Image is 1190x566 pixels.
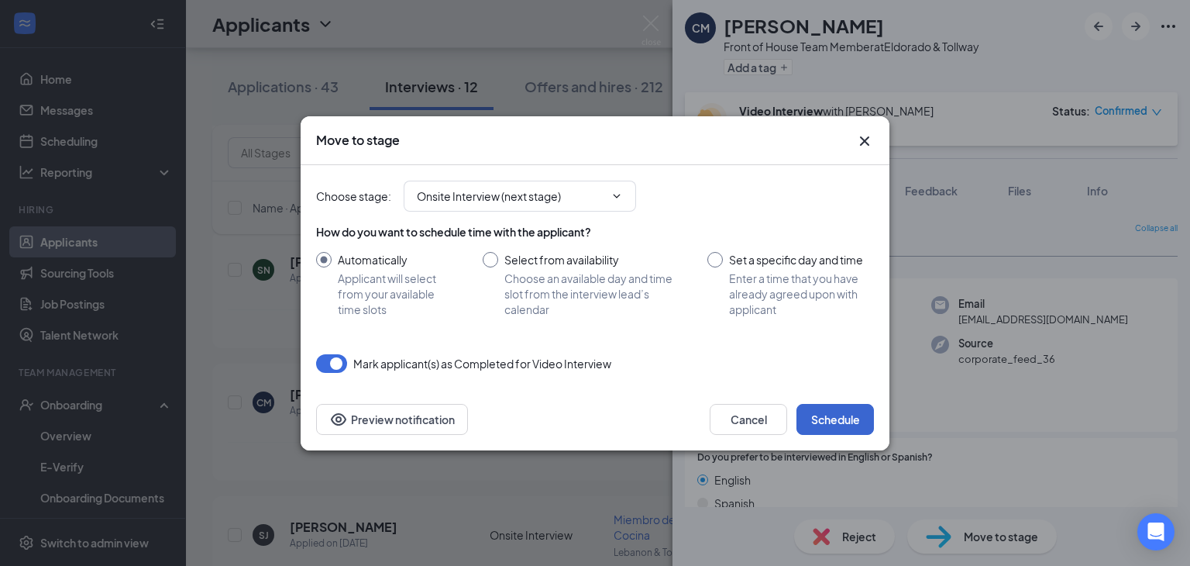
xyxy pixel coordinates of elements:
[316,188,391,205] span: Choose stage :
[316,404,468,435] button: Preview notificationEye
[329,410,348,429] svg: Eye
[710,404,787,435] button: Cancel
[796,404,874,435] button: Schedule
[353,354,611,373] span: Mark applicant(s) as Completed for Video Interview
[855,132,874,150] button: Close
[610,190,623,202] svg: ChevronDown
[316,224,874,240] div: How do you want to schedule time with the applicant?
[855,132,874,150] svg: Cross
[316,132,400,149] h3: Move to stage
[1137,513,1175,550] div: Open Intercom Messenger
